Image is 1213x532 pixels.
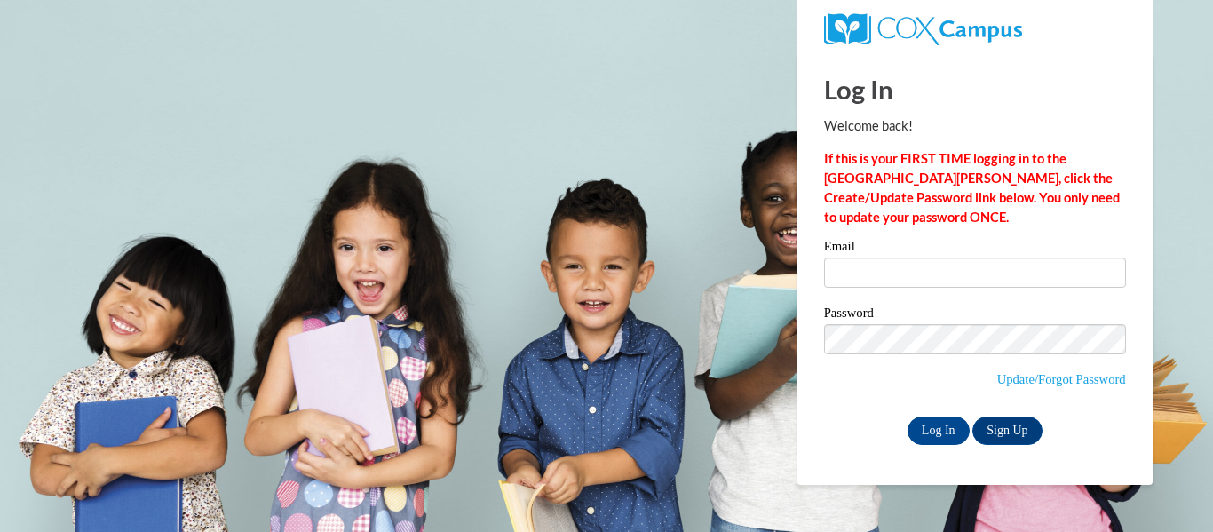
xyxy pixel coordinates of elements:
[824,116,1126,136] p: Welcome back!
[824,240,1126,258] label: Email
[824,13,1022,45] img: COX Campus
[824,71,1126,107] h1: Log In
[908,417,970,445] input: Log In
[997,372,1126,386] a: Update/Forgot Password
[824,151,1120,225] strong: If this is your FIRST TIME logging in to the [GEOGRAPHIC_DATA][PERSON_NAME], click the Create/Upd...
[824,20,1022,36] a: COX Campus
[972,417,1042,445] a: Sign Up
[824,306,1126,324] label: Password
